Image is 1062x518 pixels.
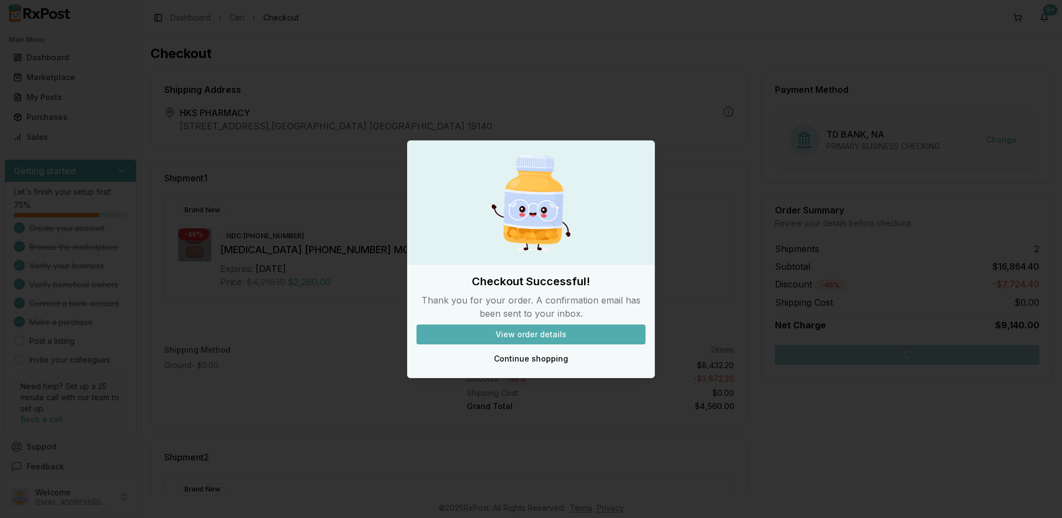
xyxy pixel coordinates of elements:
iframe: Intercom live chat [1024,480,1051,507]
button: Continue shopping [417,349,645,369]
h2: Checkout Successful! [417,274,645,289]
button: View order details [417,325,645,344]
img: Happy Pill Bottle [478,150,584,256]
p: Thank you for your order. A confirmation email has been sent to your inbox. [417,294,645,320]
